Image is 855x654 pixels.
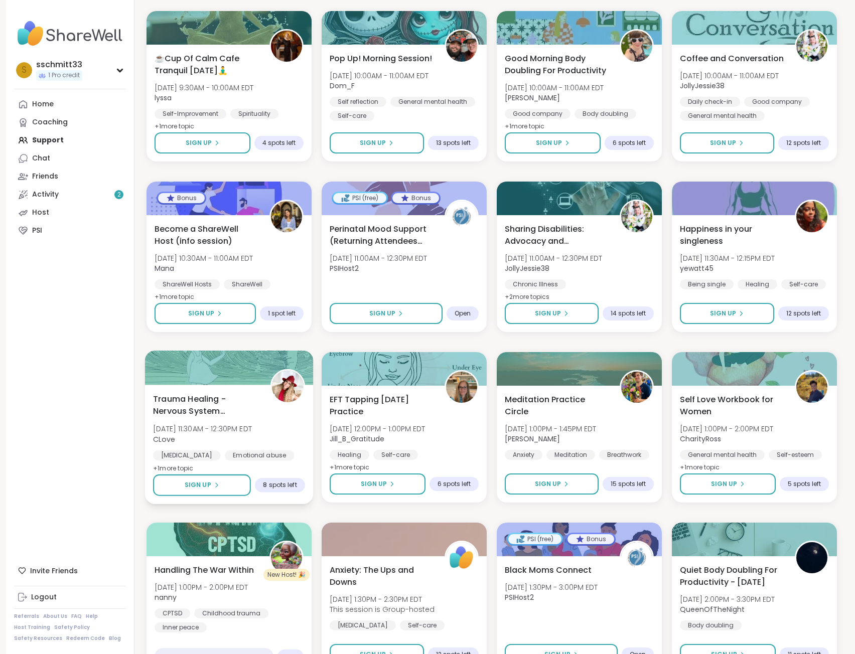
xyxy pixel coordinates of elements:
[31,592,57,602] div: Logout
[680,604,745,614] b: QueenOfTheNight
[155,592,177,602] b: nanny
[330,97,386,107] div: Self reflection
[330,620,396,630] div: [MEDICAL_DATA]
[153,424,252,434] span: [DATE] 11:30AM - 12:30PM EDT
[155,608,190,618] div: CPTSD
[32,172,58,182] div: Friends
[680,450,765,460] div: General mental health
[155,622,207,632] div: Inner peace
[788,480,821,488] span: 5 spots left
[330,111,374,121] div: Self-care
[369,309,395,318] span: Sign Up
[621,201,652,232] img: JollyJessie38
[680,71,779,81] span: [DATE] 10:00AM - 11:00AM EDT
[330,564,434,588] span: Anxiety: The Ups and Downs
[710,138,736,147] span: Sign Up
[505,582,598,592] span: [DATE] 1:30PM - 3:00PM EDT
[32,208,49,218] div: Host
[155,279,220,289] div: ShareWell Hosts
[271,31,302,62] img: lyssa
[272,371,304,402] img: CLove
[330,303,443,324] button: Sign Up
[155,93,172,103] b: lyssa
[796,201,827,232] img: yewatt45
[505,450,542,460] div: Anxiety
[505,394,609,418] span: Meditation Practice Circle
[680,434,721,444] b: CharityRoss
[86,613,98,620] a: Help
[262,139,296,147] span: 4 spots left
[330,424,425,434] span: [DATE] 12:00PM - 1:00PM EDT
[263,569,310,581] div: New Host! 🎉
[680,111,765,121] div: General mental health
[680,303,774,324] button: Sign Up
[505,564,592,576] span: Black Moms Connect
[505,279,566,289] div: Chronic Illness
[796,31,827,62] img: JollyJessie38
[14,588,126,606] a: Logout
[392,193,439,203] div: Bonus
[680,564,784,588] span: Quiet Body Doubling For Productivity - [DATE]
[155,132,250,153] button: Sign Up
[14,16,126,51] img: ShareWell Nav Logo
[48,71,80,80] span: 1 Pro credit
[400,620,445,630] div: Self-care
[680,263,714,273] b: yewatt45
[330,223,434,247] span: Perinatal Mood Support (Returning Attendees Only)
[14,95,126,113] a: Home
[446,542,477,573] img: ShareWell
[361,479,387,488] span: Sign Up
[680,473,776,495] button: Sign Up
[14,168,126,186] a: Friends
[781,279,826,289] div: Self-care
[14,204,126,222] a: Host
[32,117,68,127] div: Coaching
[54,624,90,631] a: Safety Policy
[786,139,821,147] span: 12 spots left
[14,624,50,631] a: Host Training
[680,223,784,247] span: Happiness in your singleness
[268,309,296,317] span: 1 spot left
[505,132,601,153] button: Sign Up
[14,222,126,240] a: PSI
[680,253,775,263] span: [DATE] 11:30AM - 12:15PM EDT
[22,64,27,77] span: s
[505,83,604,93] span: [DATE] 10:00AM - 11:00AM EDT
[155,109,226,119] div: Self-Improvement
[599,450,649,460] div: Breathwork
[621,372,652,403] img: Nicholas
[155,53,258,77] span: ☕️Cup Of Calm Cafe Tranquil [DATE]🧘‍♂️
[271,201,302,232] img: Mana
[505,223,609,247] span: Sharing Disabilities: Advocacy and Awareness
[155,223,258,247] span: Become a ShareWell Host (info session)
[505,592,534,602] b: PSIHost2
[14,613,39,620] a: Referrals
[505,93,560,103] b: [PERSON_NAME]
[536,138,562,147] span: Sign Up
[505,303,599,324] button: Sign Up
[32,99,54,109] div: Home
[390,97,475,107] div: General mental health
[330,450,369,460] div: Healing
[186,138,212,147] span: Sign Up
[153,393,259,417] span: Trauma Healing - Nervous System Regulation
[185,480,211,489] span: Sign Up
[360,138,386,147] span: Sign Up
[446,372,477,403] img: Jill_B_Gratitude
[680,279,734,289] div: Being single
[71,613,82,620] a: FAQ
[14,562,126,580] div: Invite Friends
[446,31,477,62] img: Dom_F
[680,132,774,153] button: Sign Up
[744,97,810,107] div: Good company
[611,480,646,488] span: 15 spots left
[535,479,561,488] span: Sign Up
[109,635,121,642] a: Blog
[225,450,295,460] div: Emotional abuse
[621,31,652,62] img: Adrienne_QueenOfTheDawn
[611,309,646,317] span: 14 spots left
[535,309,561,318] span: Sign Up
[14,149,126,168] a: Chat
[155,564,254,576] span: Handling The War Within
[505,434,560,444] b: [PERSON_NAME]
